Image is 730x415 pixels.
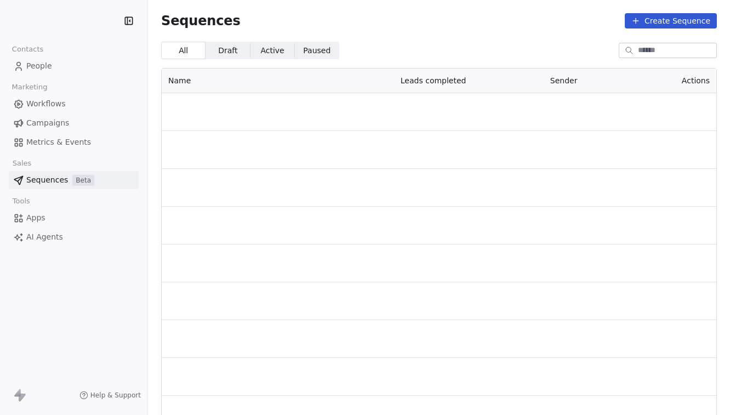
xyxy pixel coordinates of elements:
[9,228,139,246] a: AI Agents
[161,13,241,29] span: Sequences
[26,212,45,224] span: Apps
[26,174,68,186] span: Sequences
[168,76,191,85] span: Name
[26,117,69,129] span: Campaigns
[7,41,48,58] span: Contacts
[26,231,63,243] span: AI Agents
[550,76,578,85] span: Sender
[9,209,139,227] a: Apps
[9,57,139,75] a: People
[401,76,466,85] span: Leads completed
[9,95,139,113] a: Workflows
[90,391,141,400] span: Help & Support
[9,114,139,132] a: Campaigns
[260,45,284,56] span: Active
[303,45,330,56] span: Paused
[26,98,66,110] span: Workflows
[625,13,717,29] button: Create Sequence
[26,60,52,72] span: People
[8,155,36,172] span: Sales
[218,45,237,56] span: Draft
[9,133,139,151] a: Metrics & Events
[682,76,710,85] span: Actions
[8,193,35,209] span: Tools
[9,171,139,189] a: SequencesBeta
[7,79,52,95] span: Marketing
[79,391,141,400] a: Help & Support
[26,137,91,148] span: Metrics & Events
[72,175,94,186] span: Beta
